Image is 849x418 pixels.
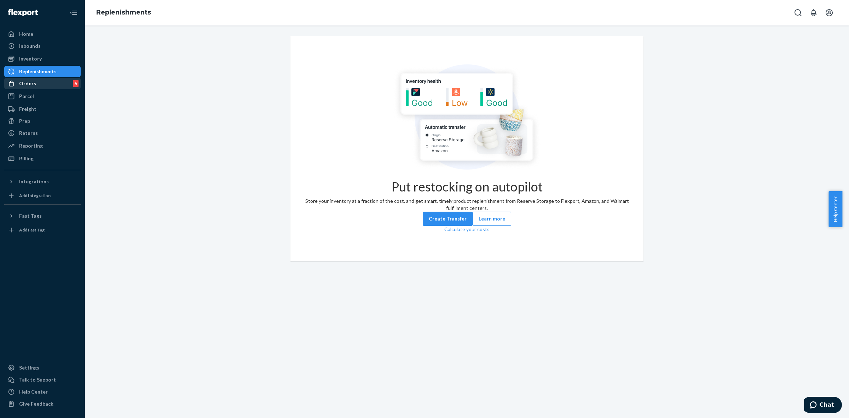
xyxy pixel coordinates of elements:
a: Settings [4,362,81,373]
iframe: Opens a widget where you can chat to one of our agents [804,397,842,414]
a: Calculate your costs [444,226,490,232]
div: Talk to Support [19,376,56,383]
a: Inventory [4,53,81,64]
div: Settings [19,364,39,371]
div: Freight [19,105,36,113]
div: Integrations [19,178,49,185]
a: Home [4,28,81,40]
a: Orders6 [4,78,81,89]
button: Talk to Support [4,374,81,385]
div: Add Integration [19,193,51,199]
div: Billing [19,155,34,162]
div: 6 [73,80,79,87]
a: Prep [4,115,81,127]
button: Give Feedback [4,398,81,410]
div: Replenishments [19,68,57,75]
button: Help Center [828,191,842,227]
button: Fast Tags [4,210,81,222]
div: Parcel [19,93,34,100]
div: Prep [19,118,30,125]
div: Home [19,30,33,38]
img: Flexport logo [8,9,38,16]
a: Add Fast Tag [4,224,81,236]
button: Open account menu [822,6,836,20]
a: Add Integration [4,190,81,201]
a: Inbounds [4,40,81,52]
h1: Put restocking on autopilot [392,180,543,194]
a: Parcel [4,91,81,102]
div: Store your inventory at a fraction of the cost, and get smart, timely product replenishment from ... [296,197,638,212]
div: Give Feedback [19,400,53,407]
button: Close Navigation [67,6,81,20]
button: Integrations [4,176,81,187]
a: Help Center [4,386,81,397]
button: Create Transfer [423,212,473,226]
div: Add Fast Tag [19,227,45,233]
button: Open Search Box [791,6,805,20]
button: Open notifications [807,6,821,20]
div: Fast Tags [19,212,42,219]
ol: breadcrumbs [91,2,157,23]
a: Reporting [4,140,81,151]
div: Returns [19,130,38,137]
div: Orders [19,80,36,87]
div: Inbounds [19,42,41,50]
a: Freight [4,103,81,115]
a: Replenishments [96,8,151,16]
button: Learn more [473,212,511,226]
a: Returns [4,127,81,139]
div: Inventory [19,55,42,62]
div: Help Center [19,388,48,395]
a: Replenishments [4,66,81,77]
a: Billing [4,153,81,164]
div: Reporting [19,142,43,149]
img: Empty list [393,64,541,173]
